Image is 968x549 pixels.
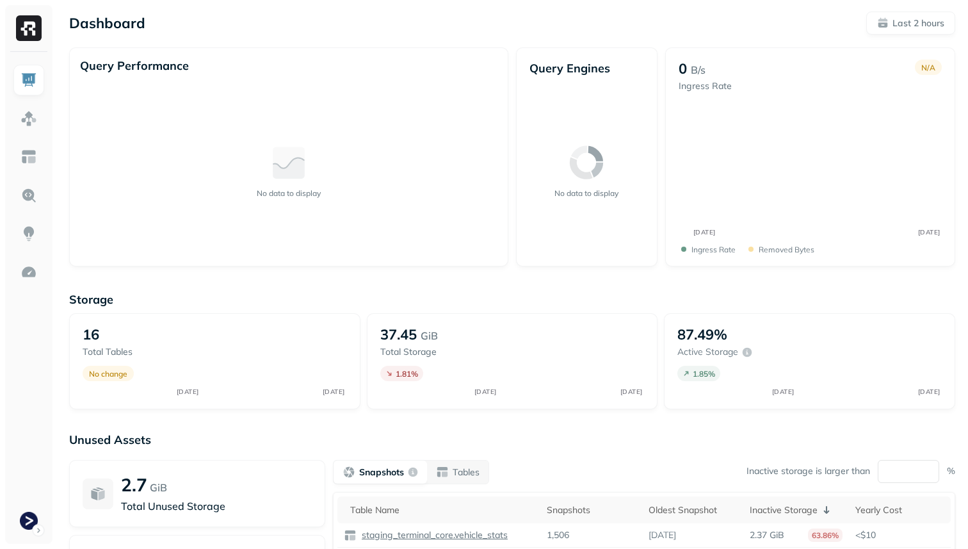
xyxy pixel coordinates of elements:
[69,14,145,32] p: Dashboard
[380,346,472,358] p: Total storage
[808,529,843,542] p: 63.86%
[16,15,42,41] img: Ryft
[150,480,167,495] p: GiB
[357,529,508,541] a: staging_terminal_core.vehicle_stats
[359,529,508,541] p: staging_terminal_core.vehicle_stats
[380,325,417,343] p: 37.45
[649,504,738,516] div: Oldest Snapshot
[759,245,814,254] p: Removed bytes
[547,529,569,541] p: 1,506
[20,264,37,281] img: Optimization
[855,504,944,516] div: Yearly Cost
[921,63,935,72] p: N/A
[917,388,940,396] tspan: [DATE]
[691,62,706,78] p: B/s
[359,466,404,479] p: Snapshots
[892,17,944,29] p: Last 2 hours
[69,432,955,447] p: Unused Assets
[679,60,687,78] p: 0
[866,12,955,35] button: Last 2 hours
[620,388,643,396] tspan: [DATE]
[350,504,534,516] div: Table Name
[746,465,870,477] p: Inactive storage is larger than
[20,149,37,165] img: Asset Explorer
[917,228,940,236] tspan: [DATE]
[121,473,147,496] p: 2.7
[474,388,497,396] tspan: [DATE]
[421,328,438,343] p: GiB
[649,529,676,541] p: [DATE]
[691,245,736,254] p: Ingress Rate
[83,346,175,358] p: Total tables
[771,388,794,396] tspan: [DATE]
[677,325,727,343] p: 87.49%
[453,466,480,479] p: Tables
[89,369,127,379] p: No change
[693,228,715,236] tspan: [DATE]
[20,72,37,88] img: Dashboard
[20,225,37,242] img: Insights
[750,529,784,541] p: 2.37 GiB
[20,187,37,204] img: Query Explorer
[693,369,715,379] p: 1.85 %
[947,465,955,477] p: %
[855,529,944,541] p: <$10
[679,80,732,92] p: Ingress Rate
[547,504,636,516] div: Snapshots
[529,61,644,76] p: Query Engines
[323,388,345,396] tspan: [DATE]
[257,188,321,198] p: No data to display
[121,498,312,514] p: Total Unused Storage
[69,292,955,307] p: Storage
[554,188,618,198] p: No data to display
[83,325,99,343] p: 16
[80,58,189,73] p: Query Performance
[344,529,357,542] img: table
[750,504,818,516] p: Inactive Storage
[177,388,199,396] tspan: [DATE]
[20,512,38,530] img: Terminal Staging
[396,369,418,379] p: 1.81 %
[677,346,738,358] p: Active storage
[20,110,37,127] img: Assets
